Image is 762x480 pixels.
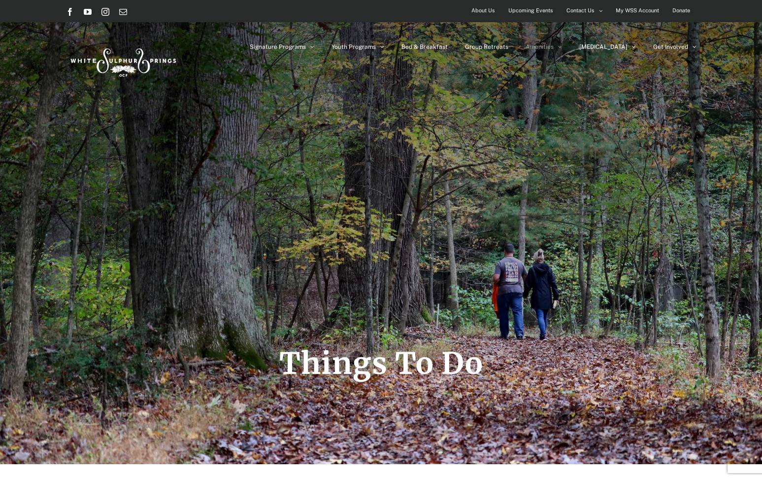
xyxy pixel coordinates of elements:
[526,22,562,72] a: Amenities
[465,22,508,72] a: Group Retreats
[471,3,495,18] span: About Us
[579,44,628,50] span: [MEDICAL_DATA]
[508,3,553,18] span: Upcoming Events
[331,44,376,50] span: Youth Programs
[653,44,688,50] span: Get Involved
[250,22,696,72] nav: Main Menu
[250,22,314,72] a: Signature Programs
[401,22,448,72] a: Bed & Breakfast
[616,3,659,18] span: My WSS Account
[579,22,636,72] a: [MEDICAL_DATA]
[66,37,179,84] img: White Sulphur Springs Logo
[566,3,595,18] span: Contact Us
[279,345,483,382] span: Things To Do
[672,3,690,18] span: Donate
[401,44,448,50] span: Bed & Breakfast
[465,44,508,50] span: Group Retreats
[526,44,554,50] span: Amenities
[331,22,384,72] a: Youth Programs
[250,44,306,50] span: Signature Programs
[653,22,696,72] a: Get Involved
